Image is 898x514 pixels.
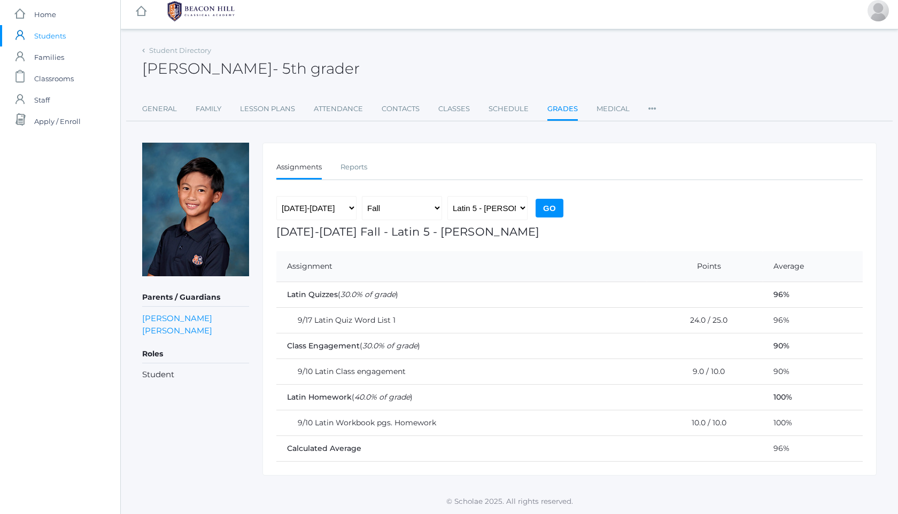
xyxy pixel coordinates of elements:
em: 30.0% of grade [340,290,396,299]
h2: [PERSON_NAME] [142,60,360,77]
li: Student [142,369,249,381]
td: 9/10 Latin Workbook pgs. Homework [276,410,647,435]
span: Families [34,46,64,68]
td: 24.0 / 25.0 [647,307,763,333]
em: 30.0% of grade [362,341,417,351]
td: 9.0 / 10.0 [647,359,763,384]
td: 100% [763,410,863,435]
td: 9/17 Latin Quiz Word List 1 [276,307,647,333]
a: Family [196,98,221,120]
a: Grades [547,98,578,121]
span: Class Engagement [287,341,360,351]
th: Assignment [276,251,647,282]
input: Go [536,199,563,217]
a: [PERSON_NAME] [142,312,212,324]
span: Staff [34,89,50,111]
td: 96% [763,307,863,333]
h5: Parents / Guardians [142,289,249,307]
td: ( ) [276,384,763,410]
a: Reports [340,157,367,178]
em: 40.0% of grade [354,392,410,402]
td: 100% [763,384,863,410]
td: 9/10 Latin Class engagement [276,359,647,384]
td: 96% [763,435,863,461]
a: Lesson Plans [240,98,295,120]
td: 10.0 / 10.0 [647,410,763,435]
a: Student Directory [149,46,211,54]
a: Schedule [489,98,529,120]
p: © Scholae 2025. All rights reserved. [121,496,898,507]
a: General [142,98,177,120]
td: ( ) [276,333,763,359]
td: 90% [763,359,863,384]
td: Calculated Average [276,435,763,461]
a: Medical [597,98,630,120]
td: 96% [763,282,863,307]
th: Points [647,251,763,282]
img: Matteo Soratorio [142,143,249,276]
a: Classes [438,98,470,120]
h1: [DATE]-[DATE] Fall - Latin 5 - [PERSON_NAME] [276,225,863,238]
td: ( ) [276,282,763,307]
a: Contacts [382,98,420,120]
a: Assignments [276,157,322,180]
td: 90% [763,333,863,359]
span: Classrooms [34,68,74,89]
a: [PERSON_NAME] [142,324,212,337]
span: - 5th grader [273,59,360,77]
span: Home [34,4,56,25]
span: Latin Quizzes [287,290,338,299]
span: Latin Homework [287,392,352,402]
span: Students [34,25,66,46]
h5: Roles [142,345,249,363]
th: Average [763,251,863,282]
span: Apply / Enroll [34,111,81,132]
a: Attendance [314,98,363,120]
